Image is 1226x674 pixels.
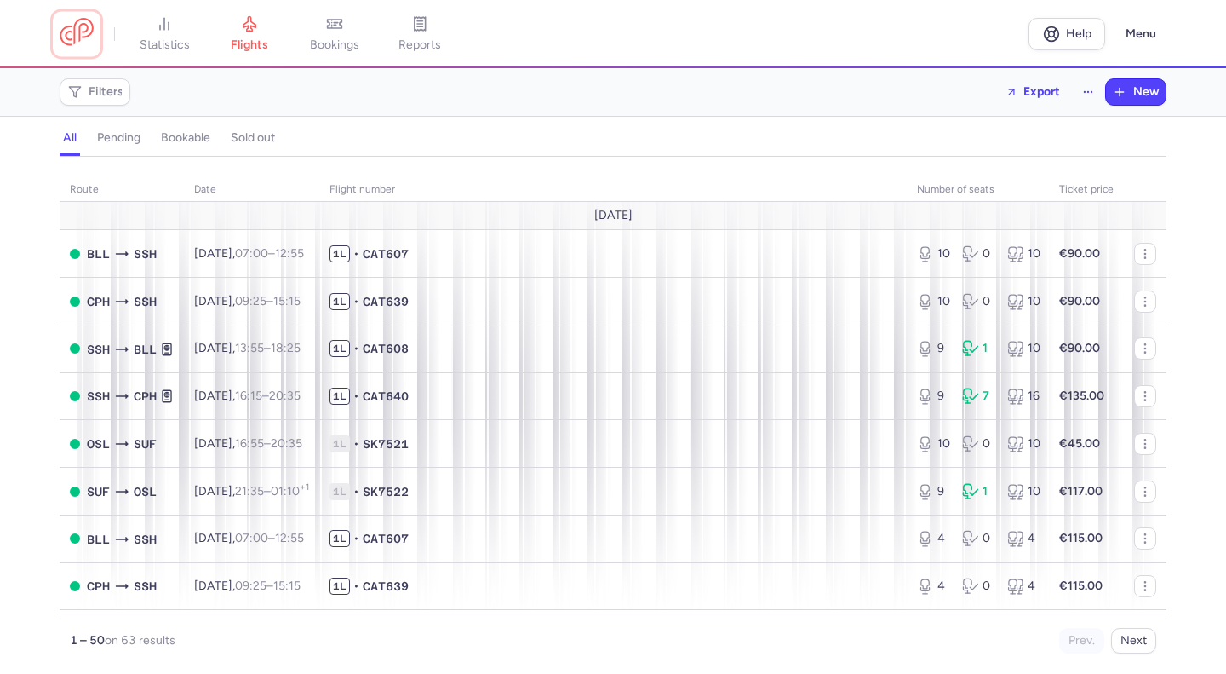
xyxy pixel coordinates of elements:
[235,436,264,451] time: 16:55
[917,435,948,452] div: 10
[917,578,948,595] div: 4
[105,633,175,648] span: on 63 results
[231,130,275,146] h4: sold out
[353,578,359,595] span: •
[134,245,157,263] span: SSH
[194,484,309,498] span: [DATE],
[363,245,409,262] span: CAT607
[962,530,994,547] div: 0
[235,341,264,355] time: 13:55
[1059,389,1104,403] strong: €135.00
[907,177,1049,203] th: number of seats
[917,530,948,547] div: 4
[994,78,1071,106] button: Export
[194,294,301,308] span: [DATE],
[271,436,302,451] time: 20:35
[1007,483,1039,500] div: 10
[917,293,948,310] div: 10
[353,245,359,262] span: •
[235,484,309,498] span: –
[1133,85,1159,99] span: New
[1059,484,1103,498] strong: €117.00
[1059,341,1100,355] strong: €90.00
[329,293,350,310] span: 1L
[319,177,907,203] th: Flight number
[1007,435,1039,452] div: 10
[271,341,301,355] time: 18:25
[353,530,359,547] span: •
[363,483,409,500] span: SK7522
[60,177,184,203] th: route
[97,130,140,146] h4: pending
[134,577,157,596] span: SSH
[962,245,994,262] div: 0
[353,435,359,452] span: •
[60,18,94,49] a: CitizenPlane red outlined logo
[353,340,359,357] span: •
[300,481,309,493] sup: +1
[962,388,994,405] div: 7
[235,579,301,593] span: –
[235,531,304,545] span: –
[87,245,110,263] span: BLL
[353,388,359,405] span: •
[134,530,157,549] span: SSH
[329,435,350,452] span: 1L
[329,340,350,357] span: 1L
[363,388,409,405] span: CAT640
[269,389,301,403] time: 20:35
[194,341,301,355] span: [DATE],
[161,130,210,146] h4: bookable
[329,578,350,595] span: 1L
[594,209,633,222] span: [DATE]
[1059,246,1100,261] strong: €90.00
[353,483,359,500] span: •
[89,85,123,99] span: Filters
[194,389,301,403] span: [DATE],
[184,177,319,203] th: date
[398,37,441,53] span: reports
[363,435,409,452] span: SK7521
[962,578,994,595] div: 0
[1007,578,1039,595] div: 4
[87,577,110,596] span: CPH
[235,294,266,308] time: 09:25
[962,340,994,357] div: 1
[134,387,157,406] span: CPH
[235,484,264,498] time: 21:35
[363,578,409,595] span: CAT639
[235,246,304,261] span: –
[1111,628,1156,654] button: Next
[1007,530,1039,547] div: 4
[63,130,77,146] h4: all
[1115,18,1166,50] button: Menu
[1049,177,1124,203] th: Ticket price
[134,435,157,453] span: SUF
[363,293,409,310] span: CAT639
[962,483,994,500] div: 1
[1007,293,1039,310] div: 10
[1059,436,1100,451] strong: €45.00
[140,37,190,53] span: statistics
[1059,579,1103,593] strong: €115.00
[329,530,350,547] span: 1L
[329,388,350,405] span: 1L
[235,436,302,451] span: –
[1007,245,1039,262] div: 10
[353,293,359,310] span: •
[207,15,292,53] a: flights
[1007,388,1039,405] div: 16
[235,341,301,355] span: –
[1059,294,1100,308] strong: €90.00
[1007,340,1039,357] div: 10
[917,388,948,405] div: 9
[1028,18,1105,50] a: Help
[1059,628,1104,654] button: Prev.
[134,340,157,359] span: BLL
[377,15,462,53] a: reports
[134,482,157,501] span: OSL
[917,340,948,357] div: 9
[87,435,110,453] span: OSL
[87,482,110,501] span: SUF
[363,530,409,547] span: CAT607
